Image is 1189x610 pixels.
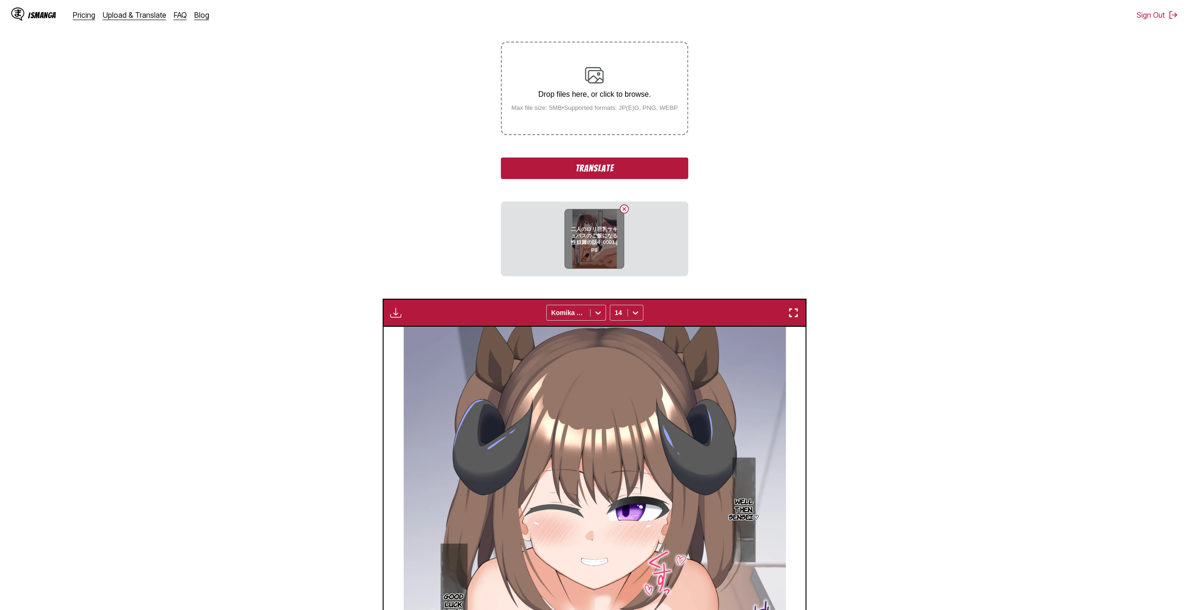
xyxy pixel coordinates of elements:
div: IsManga [28,11,56,20]
small: Max file size: 5MB • Supported formats: JP(E)G, PNG, WEBP [504,104,685,111]
button: Delete image [619,203,630,215]
a: FAQ [174,10,187,20]
button: Sign Out [1137,10,1178,20]
p: Drop files here, or click to browse. [504,90,685,99]
img: Download translated images [390,307,401,318]
h6: 二人のロリ巨乳サキュバスのご飯になる性奴隷の話4_0001.jpg [570,226,618,252]
button: Translate [501,158,688,179]
a: Pricing [73,10,95,20]
img: Sign out [1168,10,1178,20]
a: Blog [194,10,209,20]
p: Well then, Sensei♡ [726,495,761,523]
img: IsManga Logo [11,7,24,21]
a: IsManga LogoIsManga [11,7,73,22]
a: Upload & Translate [103,10,166,20]
img: Enter fullscreen [788,307,799,318]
